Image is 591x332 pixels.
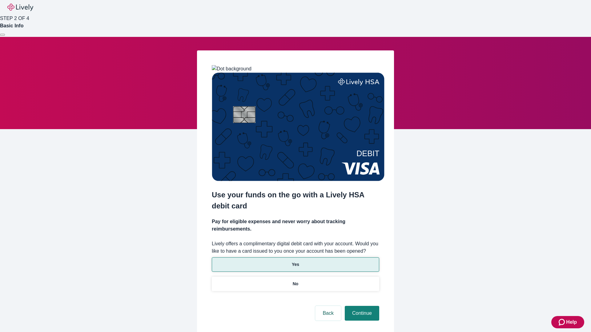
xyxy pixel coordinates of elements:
[292,261,299,268] p: Yes
[212,73,384,181] img: Debit card
[566,318,577,326] span: Help
[212,189,379,211] h2: Use your funds on the go with a Lively HSA debit card
[212,277,379,291] button: No
[212,240,379,255] label: Lively offers a complimentary digital debit card with your account. Would you like to have a card...
[559,318,566,326] svg: Zendesk support icon
[345,306,379,321] button: Continue
[551,316,584,328] button: Zendesk support iconHelp
[212,218,379,233] h4: Pay for eligible expenses and never worry about tracking reimbursements.
[315,306,341,321] button: Back
[212,65,251,73] img: Dot background
[293,281,299,287] p: No
[212,257,379,272] button: Yes
[7,4,33,11] img: Lively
